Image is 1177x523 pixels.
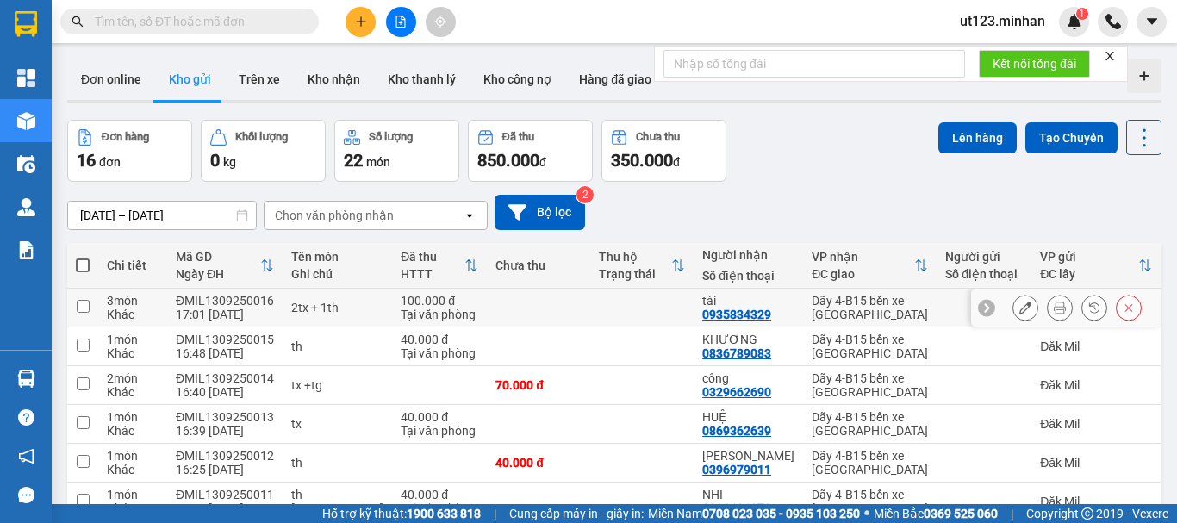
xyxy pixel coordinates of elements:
div: Đơn hàng [102,131,149,143]
div: ĐMIL1309250011 [176,488,274,501]
button: Trên xe [225,59,294,100]
div: Tên món [291,250,383,264]
div: Mã GD [176,250,260,264]
div: ĐMIL1309250014 [176,371,274,385]
img: warehouse-icon [17,112,35,130]
strong: 1900 633 818 [407,507,481,520]
div: Khác [107,346,159,360]
button: Bộ lọc [495,195,585,230]
div: Tại văn phòng [401,308,478,321]
div: ĐC giao [812,267,914,281]
span: ut123.minhan [946,10,1059,32]
sup: 1 [1076,8,1088,20]
div: 0329662690 [702,385,771,399]
div: 70.000 đ [495,378,582,392]
div: Đã thu [502,131,534,143]
div: Tạo kho hàng mới [1127,59,1161,93]
div: 0836789083 [702,346,771,360]
span: caret-down [1144,14,1160,29]
div: KHƯƠNG [702,333,794,346]
button: aim [426,7,456,37]
button: Số lượng22món [334,120,459,182]
div: Khối lượng [235,131,288,143]
div: Ngày ĐH [176,267,260,281]
img: warehouse-icon [17,370,35,388]
div: ĐC lấy [1040,267,1138,281]
sup: 2 [576,186,594,203]
span: Miền Bắc [874,504,998,523]
div: Người nhận [702,248,794,262]
div: Dãy 4-B15 bến xe [GEOGRAPHIC_DATA] [812,333,928,360]
div: 1 món [107,333,159,346]
div: 100.000 đ [401,294,478,308]
div: Dãy 4-B15 bến xe [GEOGRAPHIC_DATA] [812,410,928,438]
div: 0935834329 [702,308,771,321]
th: Toggle SortBy [590,243,694,289]
span: Miền Nam [648,504,860,523]
button: Lên hàng [938,122,1017,153]
div: Đã thu [401,250,464,264]
div: VP gửi [1040,250,1138,264]
span: message [18,487,34,503]
div: 1 món [107,410,159,424]
span: đơn [99,155,121,169]
img: solution-icon [17,241,35,259]
div: Khác [107,463,159,476]
strong: 0369 525 060 [924,507,998,520]
img: warehouse-icon [17,155,35,173]
img: phone-icon [1105,14,1121,29]
span: món [366,155,390,169]
div: Đăk Mil [1040,495,1152,508]
button: Kho nhận [294,59,374,100]
div: Tại văn phòng [401,424,478,438]
img: warehouse-icon [17,198,35,216]
div: 40.000 đ [495,456,582,470]
span: aim [434,16,446,28]
button: Kho thanh lý [374,59,470,100]
button: Đơn online [67,59,155,100]
span: 16 [77,150,96,171]
button: plus [346,7,376,37]
img: logo-vxr [15,11,37,37]
div: Khác [107,308,159,321]
div: 3 món [107,294,159,308]
div: 17:01 [DATE] [176,308,274,321]
svg: open [463,209,476,222]
span: Cung cấp máy in - giấy in: [509,504,644,523]
div: 0396979011 [702,463,771,476]
div: 16:40 [DATE] [176,385,274,399]
div: 16:08 [DATE] [176,501,274,515]
div: 40.000 đ [401,488,478,501]
button: Đơn hàng16đơn [67,120,192,182]
th: Toggle SortBy [803,243,937,289]
span: Kết nối tổng đài [993,54,1076,73]
strong: 0708 023 035 - 0935 103 250 [702,507,860,520]
div: Chưa thu [495,258,582,272]
div: th vàng [291,488,383,515]
span: | [494,504,496,523]
button: caret-down [1137,7,1167,37]
div: 16:25 [DATE] [176,463,274,476]
span: 350.000 [611,150,673,171]
div: ĐMIL1309250015 [176,333,274,346]
div: th [291,456,383,470]
div: Dãy 4-B15 bến xe [GEOGRAPHIC_DATA] [812,294,928,321]
div: Dãy 4-B15 bến xe [GEOGRAPHIC_DATA] [812,488,928,515]
div: 1 món [107,488,159,501]
span: search [72,16,84,28]
div: Khác [107,385,159,399]
div: Đăk Mil [1040,339,1152,353]
div: ĐMIL1309250012 [176,449,274,463]
img: dashboard-icon [17,69,35,87]
button: Khối lượng0kg [201,120,326,182]
button: file-add [386,7,416,37]
div: Thu hộ [599,250,671,264]
div: ĐMIL1309250016 [176,294,274,308]
div: 16:39 [DATE] [176,424,274,438]
div: thảo-chuyên [702,449,794,463]
div: Đăk Mil [1040,378,1152,392]
th: Toggle SortBy [1031,243,1161,289]
div: 40.000 đ [401,410,478,424]
span: notification [18,448,34,464]
span: 22 [344,150,363,171]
